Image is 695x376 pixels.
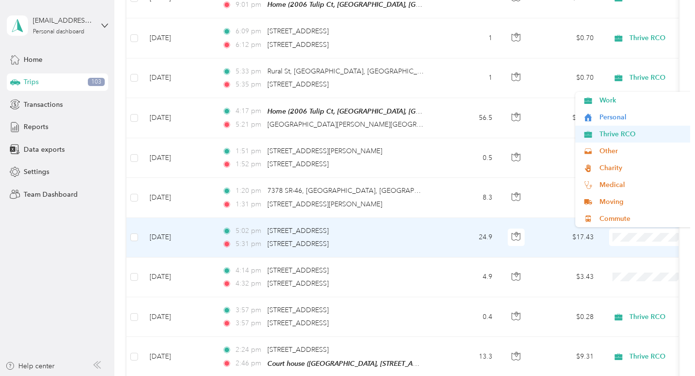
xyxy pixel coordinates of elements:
span: [STREET_ADDRESS] [267,306,329,314]
button: Help center [5,361,55,371]
span: Reports [24,122,48,132]
span: [STREET_ADDRESS][PERSON_NAME] [267,200,382,208]
td: 24.9 [436,218,500,258]
td: [DATE] [142,58,214,98]
td: 0.4 [436,297,500,337]
span: 5:31 pm [236,239,263,249]
span: Transactions [24,100,63,110]
span: [STREET_ADDRESS][PERSON_NAME] [267,147,382,155]
span: Medical [599,180,689,190]
span: 3:57 pm [236,305,263,316]
span: 1:51 pm [236,146,263,157]
span: 4:14 pm [236,265,263,276]
span: 6:09 pm [236,26,263,37]
td: $5.81 [534,178,601,217]
span: [STREET_ADDRESS] [267,80,329,88]
td: 4.9 [436,258,500,297]
span: [STREET_ADDRESS] [267,41,329,49]
span: Data exports [24,145,65,155]
span: 2:24 pm [236,345,263,355]
td: [DATE] [142,18,214,58]
span: 4:17 pm [236,106,263,116]
span: [STREET_ADDRESS] [267,227,329,235]
span: Commute [599,214,689,224]
span: 6:12 pm [236,40,263,50]
td: $0.70 [534,18,601,58]
span: Home (2006 Tulip Ct, [GEOGRAPHIC_DATA], [GEOGRAPHIC_DATA], [GEOGRAPHIC_DATA] , [GEOGRAPHIC_DATA],... [267,0,695,9]
span: Work [599,95,689,105]
span: 4:32 pm [236,278,263,289]
span: 7378 SR-46, [GEOGRAPHIC_DATA], [GEOGRAPHIC_DATA] [267,187,449,195]
span: [STREET_ADDRESS] [267,266,329,275]
td: 56.5 [436,98,500,138]
span: 2:46 pm [236,358,263,369]
span: [STREET_ADDRESS] [267,160,329,168]
td: $0.35 [534,138,601,178]
td: $39.55 [534,98,601,138]
span: Settings [24,167,49,177]
span: [GEOGRAPHIC_DATA][PERSON_NAME][GEOGRAPHIC_DATA][US_STATE], [GEOGRAPHIC_DATA] [267,120,569,129]
span: [STREET_ADDRESS] [267,27,329,35]
span: 5:35 pm [236,79,263,90]
iframe: Everlance-gr Chat Button Frame [641,322,695,376]
td: [DATE] [142,258,214,297]
span: Trips [24,77,39,87]
span: Other [599,146,689,156]
td: $3.43 [534,258,601,297]
span: 5:21 pm [236,119,263,130]
span: Rural St, [GEOGRAPHIC_DATA], [GEOGRAPHIC_DATA] [267,67,437,75]
span: [STREET_ADDRESS] [267,240,329,248]
span: 1:20 pm [236,186,263,196]
td: [DATE] [142,218,214,258]
td: [DATE] [142,138,214,178]
span: Moving [599,197,689,207]
span: Thrive RCO [599,129,689,139]
td: 1 [436,58,500,98]
span: Personal [599,112,689,122]
td: [DATE] [142,297,214,337]
td: 8.3 [436,178,500,217]
td: $17.43 [534,218,601,258]
td: 1 [436,18,500,58]
td: [DATE] [142,178,214,217]
span: [STREET_ADDRESS] [267,319,329,327]
span: 1:52 pm [236,159,263,170]
span: 103 [88,78,105,87]
span: Home (2006 Tulip Ct, [GEOGRAPHIC_DATA], [GEOGRAPHIC_DATA], [GEOGRAPHIC_DATA] , [GEOGRAPHIC_DATA],... [267,107,695,116]
span: 5:33 pm [236,66,263,77]
td: [DATE] [142,98,214,138]
span: Court house ([GEOGRAPHIC_DATA], [STREET_ADDRESS][US_STATE] , [GEOGRAPHIC_DATA], [GEOGRAPHIC_DATA]) [267,360,622,368]
td: 0.5 [436,138,500,178]
span: 3:57 pm [236,318,263,329]
span: Charity [599,163,689,173]
span: 5:02 pm [236,226,263,236]
td: $0.28 [534,297,601,337]
span: [STREET_ADDRESS] [267,279,329,288]
div: Personal dashboard [33,29,84,35]
span: Team Dashboard [24,189,78,200]
td: $0.70 [534,58,601,98]
span: [STREET_ADDRESS] [267,346,329,354]
span: Home [24,55,42,65]
div: [EMAIL_ADDRESS][DOMAIN_NAME] [33,15,93,26]
span: 1:31 pm [236,199,263,210]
